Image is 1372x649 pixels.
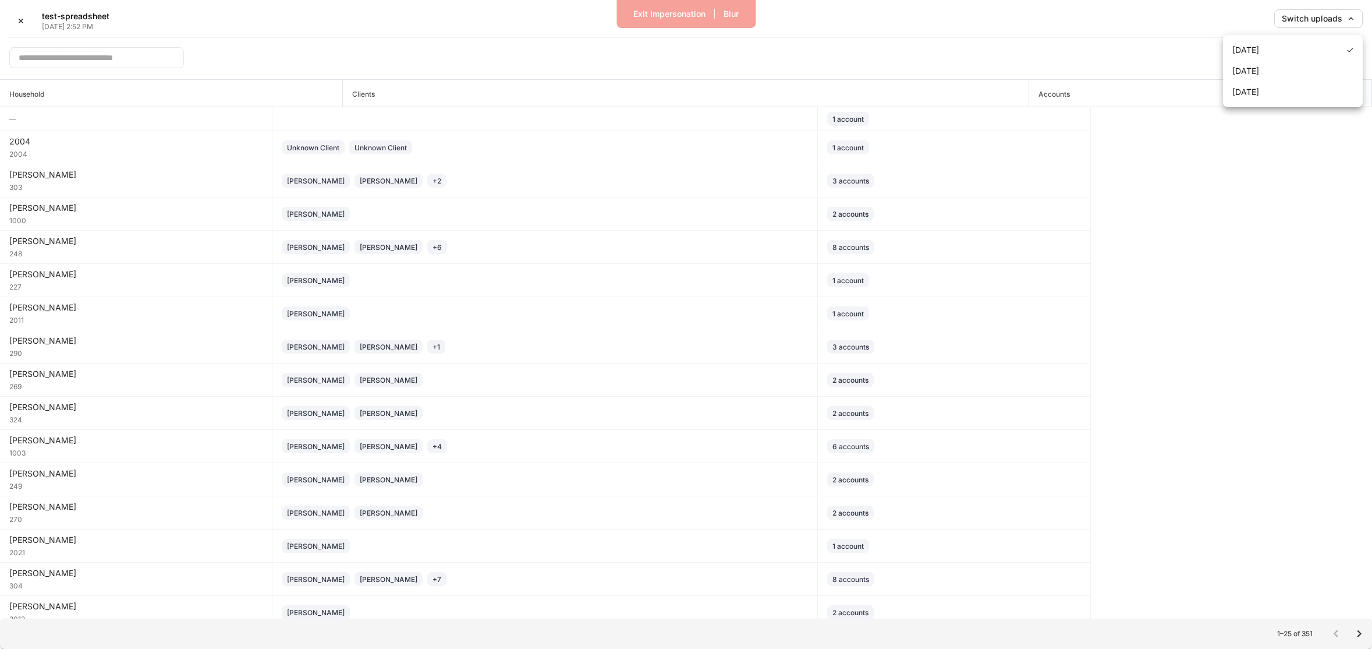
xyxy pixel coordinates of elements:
div: [DATE] [1232,65,1259,77]
div: [DATE] [1232,44,1259,56]
div: Blur [724,10,739,18]
div: Exit Impersonation [633,10,706,18]
div: [DATE] [1232,86,1259,98]
div: ✓ [1346,44,1353,56]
